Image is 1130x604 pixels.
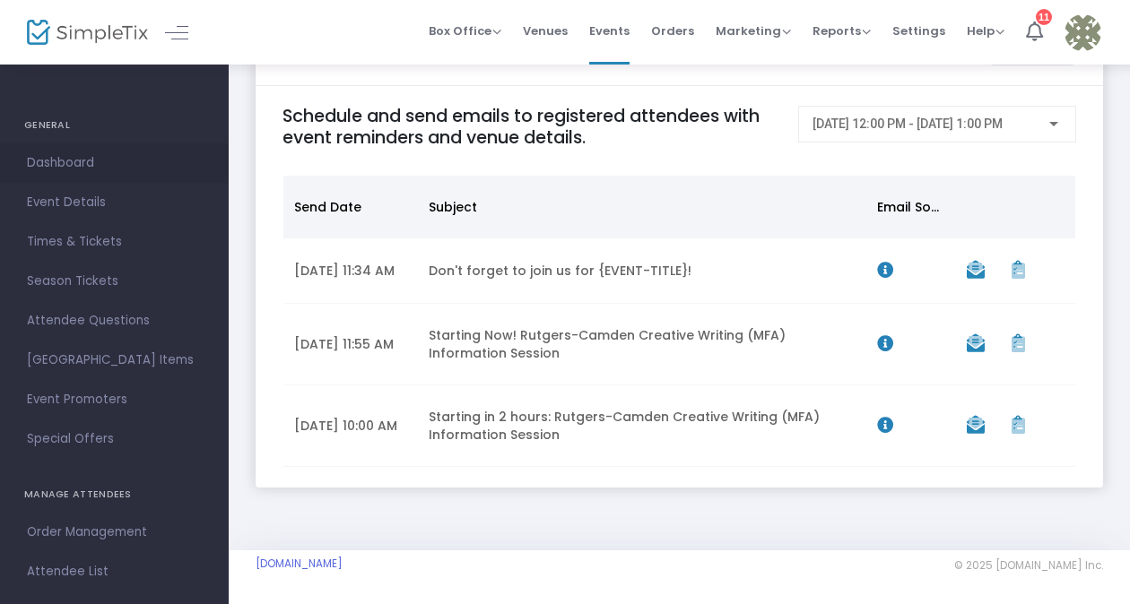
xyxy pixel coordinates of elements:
td: Don't forget to join us for {EVENT-TITLE}! [418,238,866,304]
span: Event Details [27,191,202,214]
span: Orders [651,8,694,54]
div: 11 [1036,9,1052,25]
span: Attendee Questions [27,309,202,332]
span: Times & Tickets [27,230,202,254]
span: [DATE] 12:00 PM - [DATE] 1:00 PM [813,116,1003,131]
span: Events [589,8,630,54]
h4: GENERAL [24,108,204,143]
th: Email Source [866,176,956,238]
span: Marketing [716,22,791,39]
td: Starting in 2 hours: Rutgers-Camden Creative Writing (MFA) Information Session [418,385,866,467]
span: Settings [892,8,945,54]
span: [GEOGRAPHIC_DATA] Items [27,349,202,372]
td: Starting Now! Rutgers-Camden Creative Writing (MFA) Information Session [418,304,866,385]
span: Order Management [27,521,202,544]
span: [DATE] 11:55 AM [294,335,394,353]
h4: Schedule and send emails to registered attendees with event reminders and venue details. [282,106,781,148]
h4: MANAGE ATTENDEES [24,477,204,513]
span: Event Promoters [27,388,202,411]
span: Help [967,22,1004,39]
th: Send Date [283,176,418,238]
span: Special Offers [27,427,202,451]
span: Venues [523,8,568,54]
th: Subject [418,176,866,238]
span: Dashboard [27,151,202,175]
div: Data table [283,176,1075,467]
span: Reports [813,22,871,39]
span: © 2025 [DOMAIN_NAME] Inc. [954,558,1103,573]
span: Attendee List [27,560,202,583]
span: [DATE] 11:34 AM [294,262,395,280]
span: Season Tickets [27,270,202,293]
span: Box Office [429,22,501,39]
a: [DOMAIN_NAME] [256,557,343,571]
span: [DATE] 10:00 AM [294,417,397,435]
